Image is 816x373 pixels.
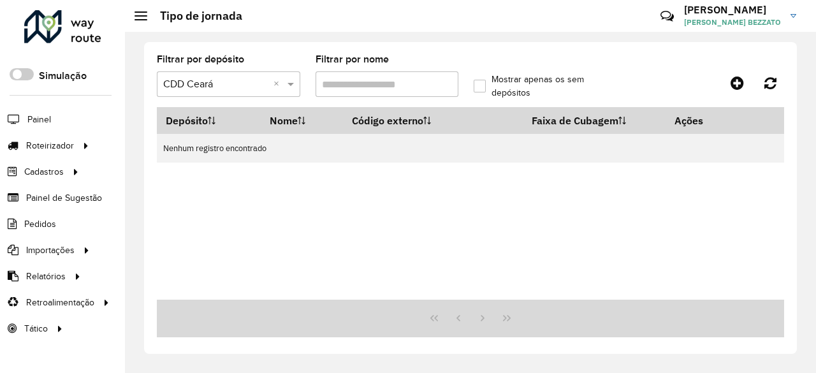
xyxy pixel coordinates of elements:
[343,107,492,134] th: Código externo
[24,217,56,231] span: Pedidos
[24,165,64,179] span: Cadastros
[26,191,102,205] span: Painel de Sugestão
[27,113,51,126] span: Painel
[26,244,75,257] span: Importações
[157,107,261,134] th: Depósito
[26,296,94,309] span: Retroalimentação
[666,107,742,134] th: Ações
[157,52,244,67] label: Filtrar por depósito
[24,322,48,335] span: Tático
[157,134,784,163] td: Nenhum registro encontrado
[26,139,74,152] span: Roteirizador
[653,3,681,30] a: Contato Rápido
[273,77,284,92] span: Clear all
[261,107,343,134] th: Nome
[684,4,781,16] h3: [PERSON_NAME]
[147,9,242,23] h2: Tipo de jornada
[492,107,665,134] th: Faixa de Cubagem
[474,73,617,99] label: Mostrar apenas os sem depósitos
[684,17,781,28] span: [PERSON_NAME] BEZZATO
[39,68,87,84] label: Simulação
[316,52,389,67] label: Filtrar por nome
[26,270,66,283] span: Relatórios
